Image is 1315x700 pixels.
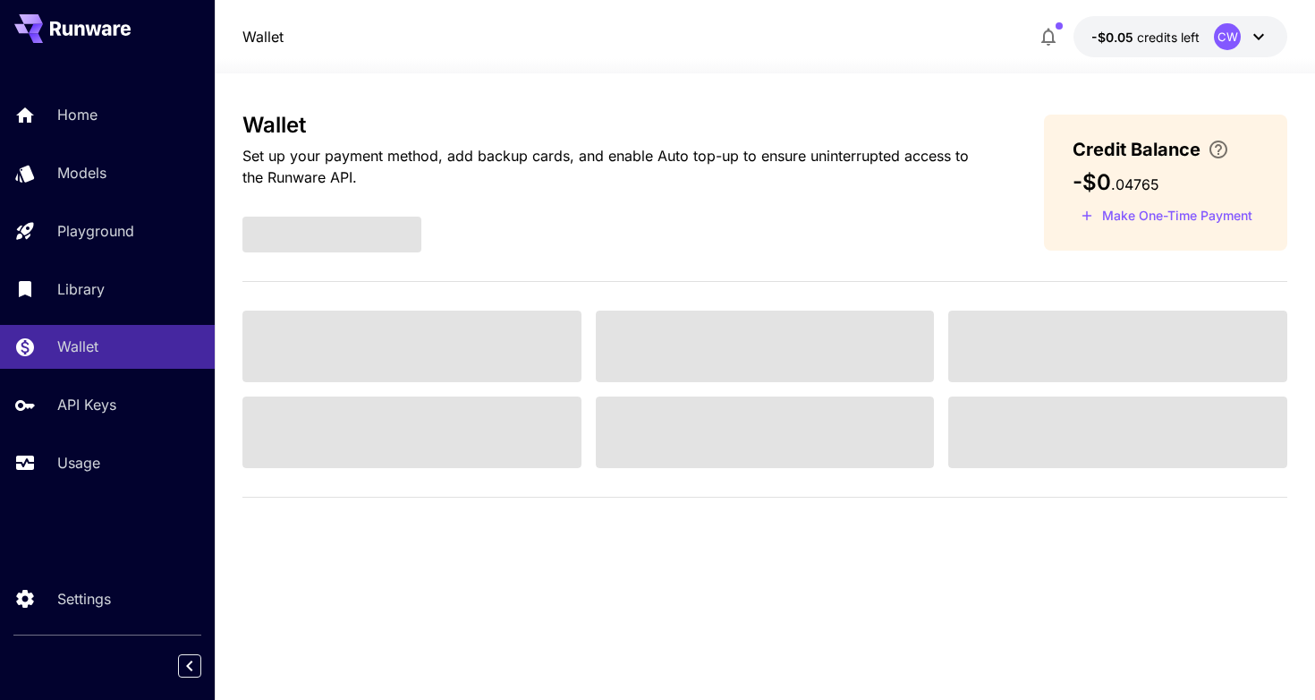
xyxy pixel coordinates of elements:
[242,145,988,188] p: Set up your payment method, add backup cards, and enable Auto top-up to ensure uninterrupted acce...
[1214,23,1241,50] div: CW
[242,26,284,47] a: Wallet
[1200,139,1236,160] button: Enter your card details and choose an Auto top-up amount to avoid service interruptions. We'll au...
[1073,136,1200,163] span: Credit Balance
[1073,169,1111,195] span: -$0
[242,113,988,138] h3: Wallet
[57,588,111,610] p: Settings
[1137,30,1200,45] span: credits left
[178,654,201,678] button: Collapse sidebar
[57,336,98,357] p: Wallet
[57,104,98,125] p: Home
[1091,28,1200,47] div: -$0.04765
[57,278,105,300] p: Library
[57,452,100,474] p: Usage
[57,220,134,242] p: Playground
[57,162,106,184] p: Models
[1111,175,1159,193] span: . 04765
[1091,30,1137,45] span: -$0.05
[1073,202,1260,230] button: Make a one-time, non-recurring payment
[57,394,116,415] p: API Keys
[242,26,284,47] nav: breadcrumb
[191,650,215,682] div: Collapse sidebar
[1073,16,1287,57] button: -$0.04765CW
